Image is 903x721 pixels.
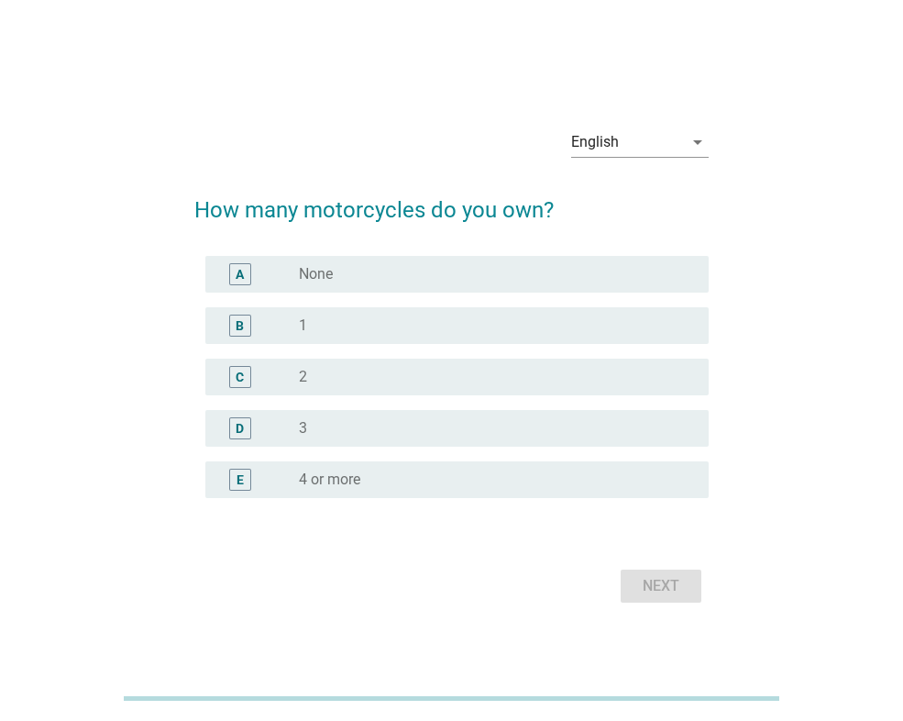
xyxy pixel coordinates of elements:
label: 3 [299,419,307,438]
h2: How many motorcycles do you own? [194,175,709,227]
div: E [237,471,244,490]
label: 1 [299,316,307,335]
div: A [236,265,244,284]
i: arrow_drop_down [687,131,709,153]
label: None [299,265,333,283]
label: 4 or more [299,471,360,489]
div: English [571,134,619,150]
div: B [236,316,244,336]
label: 2 [299,368,307,386]
div: C [236,368,244,387]
div: D [236,419,244,438]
